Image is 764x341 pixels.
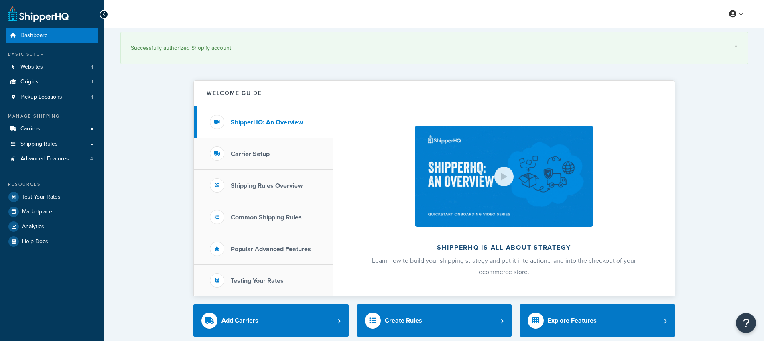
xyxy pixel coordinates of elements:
a: Shipping Rules [6,137,98,152]
h2: ShipperHQ is all about strategy [355,244,653,251]
h3: Popular Advanced Features [231,246,311,253]
div: Resources [6,181,98,188]
a: Origins1 [6,75,98,89]
span: Dashboard [20,32,48,39]
span: Websites [20,64,43,71]
span: Pickup Locations [20,94,62,101]
a: Marketplace [6,205,98,219]
span: Marketplace [22,209,52,215]
a: Explore Features [520,304,675,337]
h2: Welcome Guide [207,90,262,96]
div: Manage Shipping [6,113,98,120]
h3: Common Shipping Rules [231,214,302,221]
a: × [734,43,738,49]
span: Test Your Rates [22,194,61,201]
span: Advanced Features [20,156,69,162]
button: Welcome Guide [194,81,675,106]
h3: Testing Your Rates [231,277,284,284]
li: Advanced Features [6,152,98,166]
div: Basic Setup [6,51,98,58]
a: Advanced Features4 [6,152,98,166]
span: Learn how to build your shipping strategy and put it into action… and into the checkout of your e... [372,256,636,276]
div: Successfully authorized Shopify account [131,43,738,54]
span: Carriers [20,126,40,132]
span: Help Docs [22,238,48,245]
li: Pickup Locations [6,90,98,105]
span: Shipping Rules [20,141,58,148]
a: Dashboard [6,28,98,43]
span: 1 [91,79,93,85]
a: Pickup Locations1 [6,90,98,105]
a: Analytics [6,219,98,234]
span: Origins [20,79,39,85]
a: Carriers [6,122,98,136]
div: Add Carriers [221,315,258,326]
h3: Shipping Rules Overview [231,182,303,189]
a: Websites1 [6,60,98,75]
img: ShipperHQ is all about strategy [415,126,593,227]
span: 1 [91,64,93,71]
h3: Carrier Setup [231,150,270,158]
a: Help Docs [6,234,98,249]
a: Add Carriers [193,304,349,337]
li: Websites [6,60,98,75]
span: 4 [90,156,93,162]
div: Create Rules [385,315,422,326]
button: Open Resource Center [736,313,756,333]
h3: ShipperHQ: An Overview [231,119,303,126]
span: Analytics [22,223,44,230]
a: Create Rules [357,304,512,337]
div: Explore Features [548,315,597,326]
li: Origins [6,75,98,89]
span: 1 [91,94,93,101]
a: Test Your Rates [6,190,98,204]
